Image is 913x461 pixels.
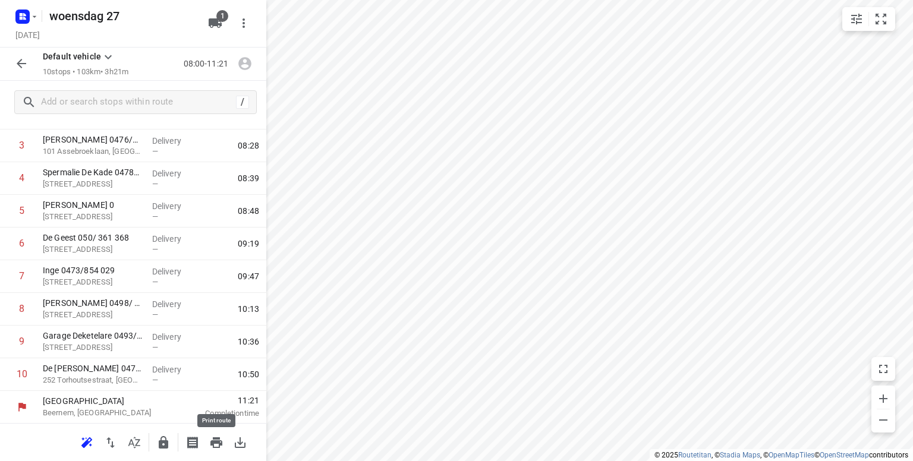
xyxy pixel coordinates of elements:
button: More [232,11,256,35]
p: 252 Torhoutsestraat, Oostkamp [43,374,143,386]
a: Stadia Maps [720,451,760,459]
div: 5 [19,205,24,216]
p: Completion time [181,408,259,419]
span: 08:39 [238,172,259,184]
span: 09:19 [238,238,259,250]
button: Lock route [152,431,175,454]
p: [PERSON_NAME] 0 [43,199,143,211]
a: Routetitan [678,451,711,459]
span: Download route [228,436,252,447]
span: 09:47 [238,270,259,282]
p: Garage Deketelare 0493/185 520 [43,330,143,342]
p: Delivery [152,200,196,212]
span: — [152,375,158,384]
a: OpenStreetMap [820,451,869,459]
p: De Geest 050/ 361 368 [43,232,143,244]
span: — [152,310,158,319]
p: 381 Torhoutsesteenweg, Zedelgem [43,342,143,353]
span: Reverse route [99,436,122,447]
span: — [152,245,158,254]
span: — [152,147,158,156]
div: 7 [19,270,24,282]
button: Map settings [845,7,868,31]
span: Print shipping labels [181,436,204,447]
span: — [152,212,158,221]
span: 08:48 [238,205,259,217]
p: 77 Pannebekestraat, Brugge [43,276,143,288]
input: Add or search stops within route [41,93,236,112]
p: Beernem, [GEOGRAPHIC_DATA] [43,407,166,419]
div: 4 [19,172,24,184]
span: 08:28 [238,140,259,151]
button: 1 [203,11,227,35]
span: Reoptimize route [75,436,99,447]
span: 10:50 [238,368,259,380]
p: 35 Babbaertstraat, Brugge [43,211,143,223]
p: Delivery [152,331,196,343]
p: Default vehicle [43,50,101,63]
div: 10 [17,368,27,380]
p: [STREET_ADDRESS] [43,178,143,190]
div: small contained button group [842,7,895,31]
p: [GEOGRAPHIC_DATA] [43,395,166,407]
span: — [152,277,158,286]
div: 9 [19,336,24,347]
span: Assign driver [233,58,257,69]
span: — [152,179,158,188]
p: [PERSON_NAME] 0498/ 565 868 [43,297,143,309]
p: 101 Assebroeklaan, Brugge [43,146,143,157]
p: 08:00-11:21 [184,58,233,70]
div: 8 [19,303,24,314]
span: Sort by time window [122,436,146,447]
p: Delivery [152,168,196,179]
p: Delivery [152,135,196,147]
p: [PERSON_NAME] 0476/125 464 [43,134,143,146]
span: — [152,343,158,352]
p: Delivery [152,298,196,310]
span: 11:21 [181,394,259,406]
p: De Waele Thomas 0472/346 344 [43,362,143,374]
p: Inge 0473/854 029 [43,264,143,276]
span: 1 [216,10,228,22]
p: 10 stops • 103km • 3h21m [43,67,128,78]
p: [STREET_ADDRESS] [43,244,143,255]
h5: Project date [11,28,45,42]
p: Delivery [152,364,196,375]
span: 10:36 [238,336,259,348]
p: Delivery [152,266,196,277]
a: OpenMapTiles [769,451,814,459]
div: / [236,96,249,109]
h5: Rename [45,7,199,26]
p: 533 Gistelsteenweg, Jabbeke [43,309,143,321]
div: 6 [19,238,24,249]
li: © 2025 , © , © © contributors [654,451,908,459]
span: 10:13 [238,303,259,315]
p: Spermalie De Kade 0478/962 979 [43,166,143,178]
div: 3 [19,140,24,151]
p: Delivery [152,233,196,245]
